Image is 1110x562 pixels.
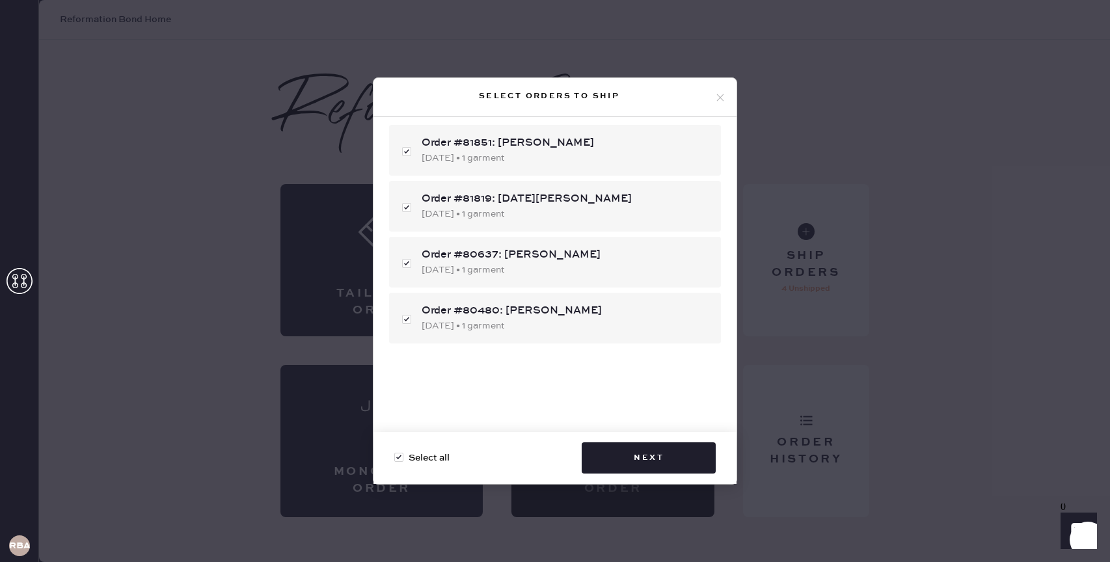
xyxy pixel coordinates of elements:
[422,319,711,333] div: [DATE] • 1 garment
[422,207,711,221] div: [DATE] • 1 garment
[409,451,450,465] span: Select all
[9,541,30,550] h3: RBA
[422,303,711,319] div: Order #80480: [PERSON_NAME]
[422,151,711,165] div: [DATE] • 1 garment
[384,88,714,104] div: Select orders to ship
[422,247,711,263] div: Order #80637: [PERSON_NAME]
[422,263,711,277] div: [DATE] • 1 garment
[422,135,711,151] div: Order #81851: [PERSON_NAME]
[422,191,711,207] div: Order #81819: [DATE][PERSON_NAME]
[582,442,716,474] button: Next
[1048,503,1104,559] iframe: Front Chat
